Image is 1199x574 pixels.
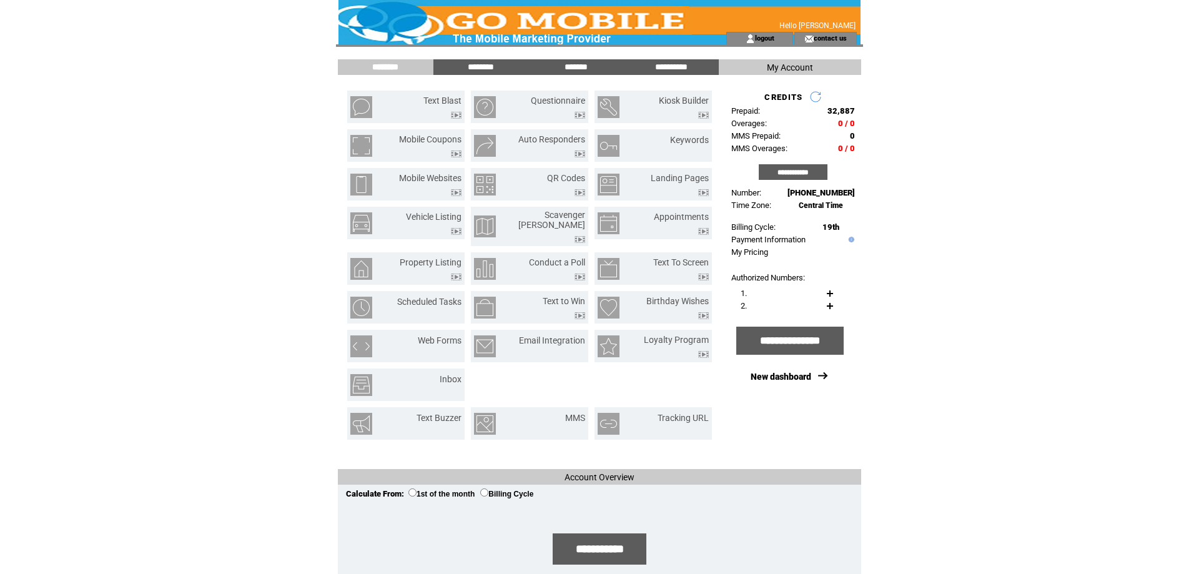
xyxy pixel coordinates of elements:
img: qr-codes.png [474,174,496,195]
a: Keywords [670,135,709,145]
a: Vehicle Listing [406,212,461,222]
img: video.png [698,189,709,196]
img: scavenger-hunt.png [474,215,496,237]
span: [PHONE_NUMBER] [787,188,855,197]
a: QR Codes [547,173,585,183]
img: video.png [451,151,461,157]
img: mobile-websites.png [350,174,372,195]
a: Scheduled Tasks [397,297,461,307]
span: 0 [850,131,855,141]
span: Calculate From: [346,489,404,498]
span: 1. [741,289,747,298]
img: vehicle-listing.png [350,212,372,234]
img: video.png [575,274,585,280]
a: Text Blast [423,96,461,106]
a: Tracking URL [658,413,709,423]
a: logout [755,34,774,42]
img: account_icon.gif [746,34,755,44]
a: Web Forms [418,335,461,345]
img: tracking-url.png [598,413,619,435]
a: Mobile Websites [399,173,461,183]
img: video.png [575,236,585,243]
img: video.png [451,189,461,196]
input: 1st of the month [408,488,417,497]
a: Landing Pages [651,173,709,183]
input: Billing Cycle [480,488,488,497]
a: Text To Screen [653,257,709,267]
img: video.png [451,274,461,280]
img: video.png [698,112,709,119]
span: Central Time [799,201,843,210]
a: Text Buzzer [417,413,461,423]
a: Conduct a Poll [529,257,585,267]
img: video.png [575,312,585,319]
a: Mobile Coupons [399,134,461,144]
img: keywords.png [598,135,619,157]
label: Billing Cycle [480,490,533,498]
img: video.png [575,151,585,157]
span: Number: [731,188,761,197]
img: video.png [575,112,585,119]
img: property-listing.png [350,258,372,280]
img: video.png [575,189,585,196]
a: Appointments [654,212,709,222]
img: birthday-wishes.png [598,297,619,319]
img: scheduled-tasks.png [350,297,372,319]
img: help.gif [846,237,854,242]
img: landing-pages.png [598,174,619,195]
img: loyalty-program.png [598,335,619,357]
img: video.png [698,274,709,280]
span: MMS Overages: [731,144,787,153]
a: MMS [565,413,585,423]
img: inbox.png [350,374,372,396]
img: questionnaire.png [474,96,496,118]
img: video.png [451,228,461,235]
span: Hello [PERSON_NAME] [779,21,856,30]
img: kiosk-builder.png [598,96,619,118]
a: My Pricing [731,247,768,257]
span: My Account [767,62,813,72]
a: Email Integration [519,335,585,345]
a: Scavenger [PERSON_NAME] [518,210,585,230]
img: video.png [698,312,709,319]
a: Questionnaire [531,96,585,106]
img: email-integration.png [474,335,496,357]
img: conduct-a-poll.png [474,258,496,280]
span: 2. [741,301,747,310]
a: contact us [814,34,847,42]
a: Property Listing [400,257,461,267]
img: text-to-win.png [474,297,496,319]
img: video.png [451,112,461,119]
img: video.png [698,351,709,358]
span: 19th [822,222,839,232]
img: appointments.png [598,212,619,234]
span: Overages: [731,119,767,128]
span: Time Zone: [731,200,771,210]
a: Inbox [440,374,461,384]
img: mobile-coupons.png [350,135,372,157]
span: Billing Cycle: [731,222,776,232]
img: mms.png [474,413,496,435]
span: CREDITS [764,92,802,102]
img: video.png [698,228,709,235]
img: text-buzzer.png [350,413,372,435]
img: web-forms.png [350,335,372,357]
a: Loyalty Program [644,335,709,345]
img: text-blast.png [350,96,372,118]
span: 0 / 0 [838,144,855,153]
img: auto-responders.png [474,135,496,157]
span: MMS Prepaid: [731,131,781,141]
img: text-to-screen.png [598,258,619,280]
a: New dashboard [751,372,811,382]
a: Text to Win [543,296,585,306]
span: Account Overview [565,472,634,482]
span: Prepaid: [731,106,760,116]
img: contact_us_icon.gif [804,34,814,44]
span: Authorized Numbers: [731,273,805,282]
label: 1st of the month [408,490,475,498]
a: Payment Information [731,235,806,244]
a: Kiosk Builder [659,96,709,106]
a: Auto Responders [518,134,585,144]
a: Birthday Wishes [646,296,709,306]
span: 32,887 [827,106,855,116]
